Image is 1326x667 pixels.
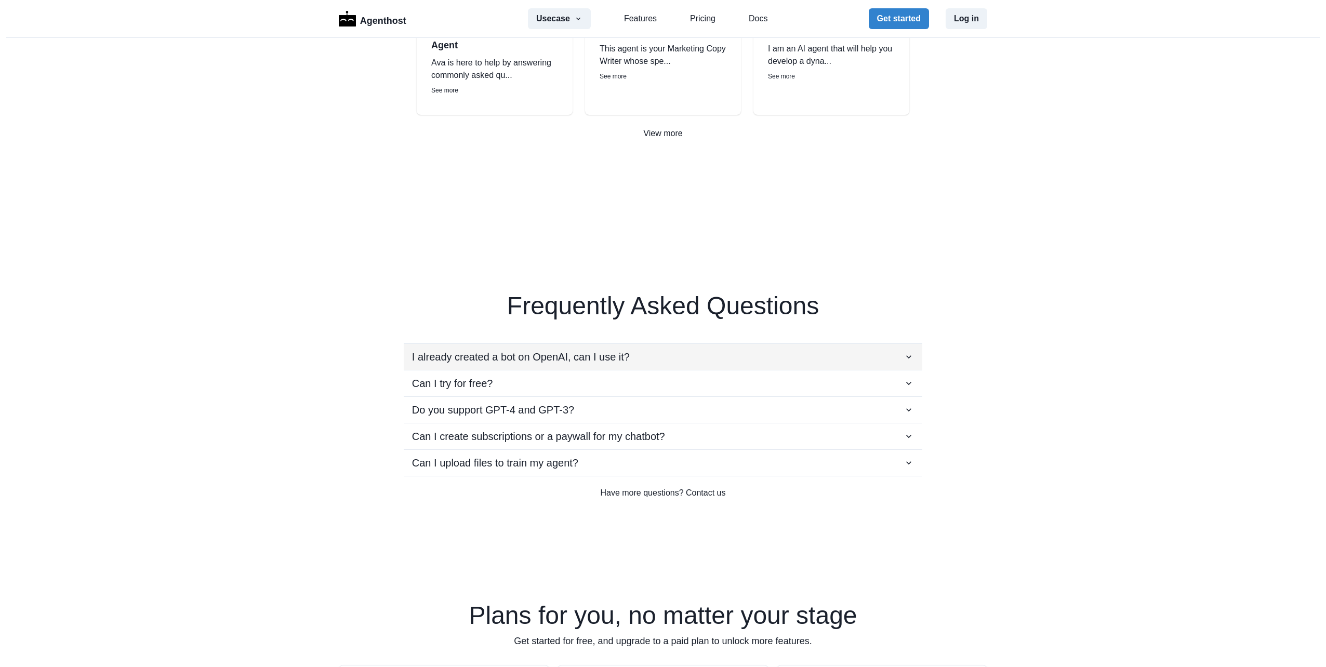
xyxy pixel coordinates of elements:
p: Get started for free, and upgrade to a paid plan to unlock more features. [339,634,987,648]
p: Ava is here to help by answering commonly asked qu... [431,57,558,82]
button: Can I create subscriptions or a paywall for my chatbot? [404,423,922,449]
button: Do you support GPT-4 and GPT-3? [404,397,922,423]
p: I already created a bot on OpenAI, can I use it? [412,349,630,365]
img: Logo [339,11,356,26]
p: This agent is your Marketing Copy Writer whose spe... [600,43,726,68]
button: Get started [869,8,929,29]
button: I already created a bot on OpenAI, can I use it? [404,344,922,370]
a: Docs [749,12,767,25]
button: Log in [946,8,987,29]
button: Can I try for free? [404,370,922,396]
button: Usecase [528,8,591,29]
a: Pricing [690,12,715,25]
a: Ava - Customer Service Agent [431,24,558,52]
p: Can I upload files to train my agent? [412,455,578,471]
p: See more [768,72,895,81]
a: Features [624,12,657,25]
p: Agenthost [360,10,406,28]
p: Do you support GPT-4 and GPT-3? [412,402,574,418]
p: Can I try for free? [412,376,493,391]
p: Can I create subscriptions or a paywall for my chatbot? [412,429,665,444]
h2: Frequently Asked Questions [339,294,987,318]
p: I am an AI agent that will help you develop a dyna... [768,43,895,68]
p: See more [600,72,726,81]
p: See more [431,86,558,95]
h2: Plans for you, no matter your stage [339,603,987,628]
a: LogoAgenthost [339,10,406,28]
a: Have more questions? Contact us [339,487,987,499]
button: Can I upload files to train my agent? [404,450,922,476]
